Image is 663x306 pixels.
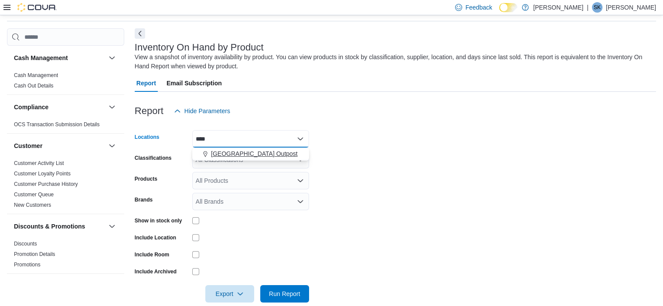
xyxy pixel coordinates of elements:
[135,175,157,182] label: Products
[135,251,169,258] label: Include Room
[14,141,42,150] h3: Customer
[7,119,124,133] div: Compliance
[205,285,254,303] button: Export
[107,221,117,232] button: Discounts & Promotions
[136,74,156,92] span: Report
[14,191,54,198] span: Customer Queue
[14,241,37,247] a: Discounts
[14,141,105,150] button: Customer
[135,268,177,275] label: Include Archived
[7,70,124,94] div: Cash Management
[594,2,601,13] span: SK
[14,54,105,62] button: Cash Management
[211,285,249,303] span: Export
[135,42,264,53] h3: Inventory On Hand by Product
[14,54,68,62] h3: Cash Management
[14,121,100,128] span: OCS Transaction Submission Details
[592,2,602,13] div: Sam Kochany
[211,149,298,158] span: [GEOGRAPHIC_DATA] Outpost
[135,106,163,116] h3: Report
[14,160,64,166] a: Customer Activity List
[135,234,176,241] label: Include Location
[184,107,230,115] span: Hide Parameters
[14,72,58,78] a: Cash Management
[14,160,64,167] span: Customer Activity List
[192,148,309,160] button: [GEOGRAPHIC_DATA] Outpost
[499,3,517,12] input: Dark Mode
[107,53,117,63] button: Cash Management
[135,155,172,161] label: Classifications
[14,103,105,111] button: Compliance
[14,262,41,268] a: Promotions
[107,141,117,151] button: Customer
[297,135,304,142] button: Close list of options
[606,2,656,13] p: [PERSON_NAME]
[17,3,57,12] img: Cova
[14,72,58,79] span: Cash Management
[14,181,78,188] span: Customer Purchase History
[135,217,182,224] label: Show in stock only
[170,102,234,120] button: Hide Parameters
[14,82,54,89] span: Cash Out Details
[135,28,145,39] button: Next
[14,170,71,177] span: Customer Loyalty Points
[14,240,37,247] span: Discounts
[297,177,304,184] button: Open list of options
[466,3,492,12] span: Feedback
[14,83,54,89] a: Cash Out Details
[269,289,300,298] span: Run Report
[192,148,309,160] div: Choose from the following options
[14,181,78,187] a: Customer Purchase History
[14,171,71,177] a: Customer Loyalty Points
[14,121,100,128] a: OCS Transaction Submission Details
[14,103,48,111] h3: Compliance
[14,222,85,231] h3: Discounts & Promotions
[167,74,222,92] span: Email Subscription
[107,102,117,112] button: Compliance
[297,198,304,205] button: Open list of options
[14,251,55,257] a: Promotion Details
[7,158,124,214] div: Customer
[14,202,51,208] a: New Customers
[135,196,153,203] label: Brands
[14,251,55,258] span: Promotion Details
[14,222,105,231] button: Discounts & Promotions
[587,2,588,13] p: |
[533,2,583,13] p: [PERSON_NAME]
[135,134,160,141] label: Locations
[14,192,54,198] a: Customer Queue
[135,53,652,71] div: View a snapshot of inventory availability by product. You can view products in stock by classific...
[7,239,124,273] div: Discounts & Promotions
[14,261,41,268] span: Promotions
[14,202,51,208] span: New Customers
[260,285,309,303] button: Run Report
